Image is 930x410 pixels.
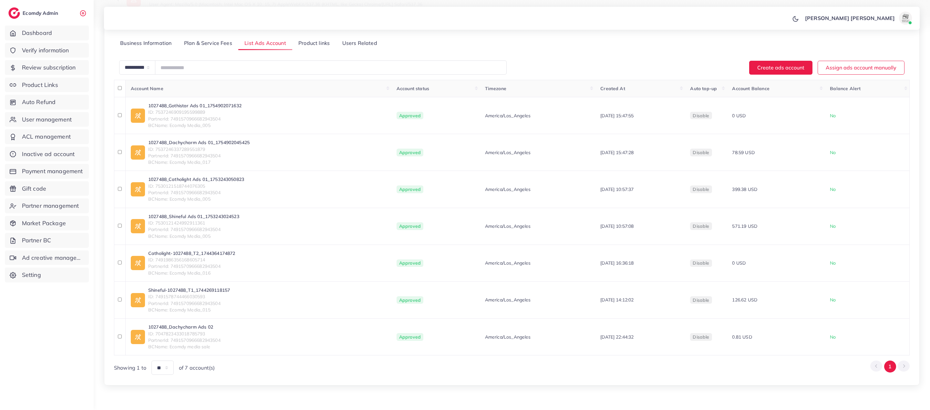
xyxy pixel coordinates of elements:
[148,220,239,226] span: ID: 7530121424992911361
[22,236,51,245] span: Partner BC
[870,361,910,373] ul: Pagination
[5,198,89,213] a: Partner management
[148,116,242,122] span: PartnerId: 7491570966682943504
[148,270,235,276] span: BCName: Ecomdy Media_016
[22,167,83,175] span: Payment management
[336,37,383,50] a: Users Related
[5,95,89,110] a: Auto Refund
[5,268,89,282] a: Setting
[600,223,634,229] span: [DATE] 10:57:08
[830,260,836,266] span: No
[485,186,531,193] span: America/Los_Angeles
[131,293,145,307] img: ic-ad-info.7fc67b75.svg
[5,164,89,179] a: Payment management
[732,186,757,192] span: 399.38 USD
[485,334,531,340] span: America/Los_Angeles
[600,150,634,155] span: [DATE] 15:47:28
[22,81,58,89] span: Product Links
[5,216,89,231] a: Market Package
[22,29,52,37] span: Dashboard
[600,186,634,192] span: [DATE] 10:57:37
[693,260,709,266] span: disable
[148,250,235,257] a: Catholight-1027488_T2_1744364174872
[22,46,69,55] span: Verify information
[131,86,163,91] span: Account Name
[8,7,60,19] a: logoEcomdy Admin
[397,185,423,193] span: Approved
[22,63,76,72] span: Review subscription
[148,307,230,313] span: BCName: Ecomdy Media_015
[148,189,244,196] span: PartnerId: 7491570966682943504
[830,150,836,155] span: No
[148,159,250,165] span: BCName: Ecomdy Media_017
[830,113,836,119] span: No
[148,196,244,202] span: BCName: Ecomdy Media_005
[148,324,221,330] a: 1027488_Dachycharm Ads 02
[397,333,423,341] span: Approved
[148,331,221,337] span: ID: 7047823433018785793
[5,250,89,265] a: Ad creative management
[148,233,239,239] span: BCName: Ecomdy Media_005
[22,184,46,193] span: Gift code
[5,60,89,75] a: Review subscription
[884,361,896,373] button: Go to page 1
[801,12,914,25] a: [PERSON_NAME] [PERSON_NAME]avatar
[131,109,145,123] img: ic-ad-info.7fc67b75.svg
[148,343,221,350] span: BCName: Ecomdy media sale
[8,7,20,19] img: logo
[148,213,239,220] a: 1027488_Shineful Ads 01_1753243024523
[22,132,71,141] span: ACL management
[397,86,429,91] span: Account status
[22,115,72,124] span: User management
[397,112,423,120] span: Approved
[148,152,250,159] span: PartnerId: 7491570966682943504
[5,112,89,127] a: User management
[5,233,89,248] a: Partner BC
[600,334,634,340] span: [DATE] 22:44:32
[148,183,244,189] span: ID: 7530121518744076305
[693,223,709,229] span: disable
[830,86,861,91] span: Balance Alert
[178,37,238,50] a: Plan & Service Fees
[5,78,89,92] a: Product Links
[818,61,904,75] button: Assign ads account manually
[148,226,239,233] span: PartnerId: 7491570966682943504
[148,109,242,115] span: ID: 7537246909195599889
[397,296,423,304] span: Approved
[732,297,757,303] span: 126.62 USD
[131,219,145,233] img: ic-ad-info.7fc67b75.svg
[148,287,230,293] a: Shineful-1027488_T1_1744269118157
[22,202,79,210] span: Partner management
[22,219,66,227] span: Market Package
[693,334,709,340] span: disable
[238,37,292,50] a: List Ads Account
[114,37,178,50] a: Business Information
[148,263,235,269] span: PartnerId: 7491570966682943504
[148,337,221,343] span: PartnerId: 7491570966682943504
[114,364,146,372] span: Showing 1 to
[23,10,60,16] h2: Ecomdy Admin
[749,61,812,75] button: Create ads account
[732,334,752,340] span: 0.81 USD
[148,122,242,129] span: BCName: Ecomdy Media_005
[732,223,757,229] span: 571.19 USD
[148,102,242,109] a: 1027488_Gothistar Ads 01_1754902071632
[830,297,836,303] span: No
[732,86,769,91] span: Account Balance
[485,297,531,303] span: America/Los_Angeles
[22,271,41,279] span: Setting
[5,43,89,58] a: Verify information
[179,364,215,372] span: of 7 account(s)
[5,147,89,162] a: Inactive ad account
[693,150,709,155] span: disable
[22,150,75,158] span: Inactive ad account
[830,334,836,340] span: No
[397,259,423,267] span: Approved
[131,330,145,344] img: ic-ad-info.7fc67b75.svg
[148,139,250,146] a: 1027488_Dachycharm Ads 01_1754902045425
[22,98,56,106] span: Auto Refund
[600,113,634,119] span: [DATE] 15:47:55
[600,260,634,266] span: [DATE] 16:36:18
[830,186,836,192] span: No
[292,37,336,50] a: Product links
